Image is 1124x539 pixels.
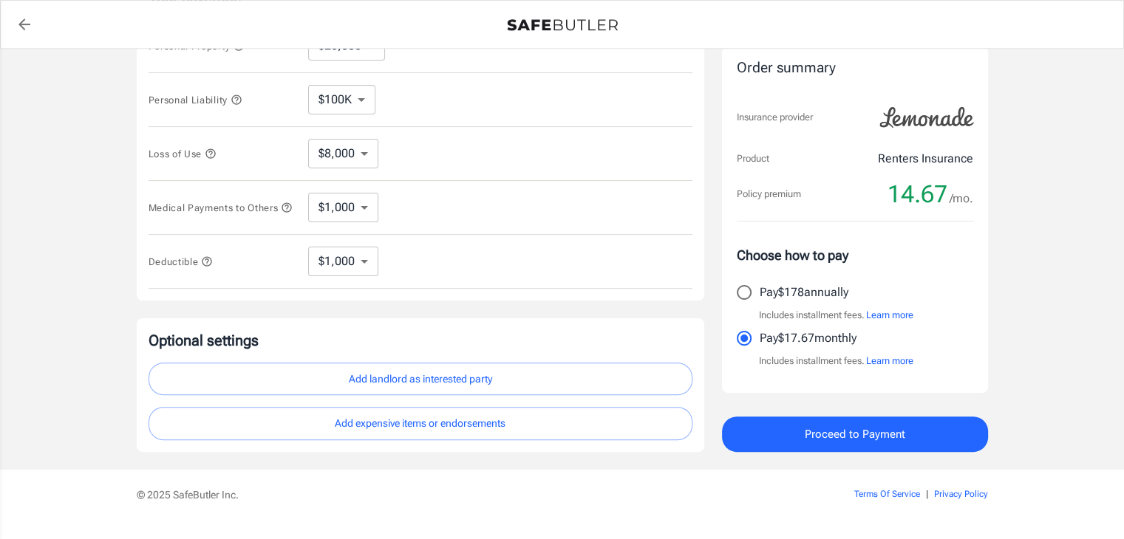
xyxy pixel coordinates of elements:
[759,308,913,323] p: Includes installment fees.
[878,150,973,168] p: Renters Insurance
[507,19,618,31] img: Back to quotes
[759,354,913,368] p: Includes installment fees.
[149,253,214,270] button: Deductible
[871,97,982,138] img: Lemonade
[149,202,293,213] span: Medical Payments to Others
[737,110,813,125] p: Insurance provider
[737,151,769,166] p: Product
[149,330,692,351] p: Optional settings
[760,284,848,301] p: Pay $178 annually
[149,91,242,109] button: Personal Liability
[866,308,913,323] button: Learn more
[10,10,39,39] a: back to quotes
[149,148,217,159] span: Loss of Use
[722,416,988,452] button: Proceed to Payment
[137,487,771,502] p: © 2025 SafeButler Inc.
[888,179,947,209] span: 14.67
[149,363,692,396] button: Add landlord as interested party
[760,329,856,347] p: Pay $17.67 monthly
[737,187,801,202] p: Policy premium
[149,95,242,106] span: Personal Liability
[934,489,988,499] a: Privacy Policy
[805,425,905,444] span: Proceed to Payment
[737,245,973,265] p: Choose how to pay
[926,489,928,499] span: |
[866,354,913,368] button: Learn more
[149,407,692,440] button: Add expensive items or endorsements
[950,188,973,209] span: /mo.
[149,199,293,216] button: Medical Payments to Others
[149,256,214,267] span: Deductible
[149,145,217,162] button: Loss of Use
[737,58,973,79] div: Order summary
[854,489,920,499] a: Terms Of Service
